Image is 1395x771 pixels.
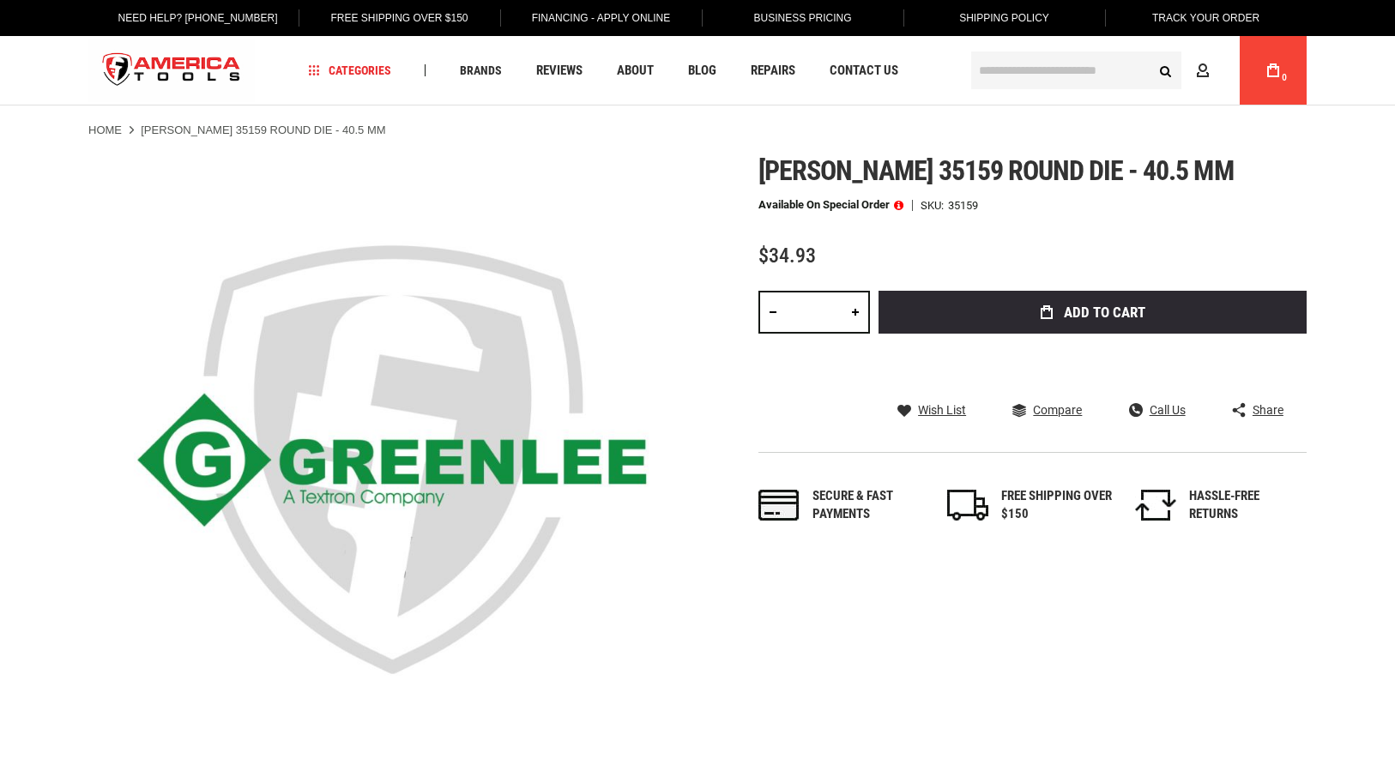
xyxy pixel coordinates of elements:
[758,244,816,268] span: $34.93
[1012,402,1082,418] a: Compare
[141,123,385,136] strong: [PERSON_NAME] 35159 ROUND DIE - 40.5 MM
[918,404,966,416] span: Wish List
[1135,490,1176,521] img: returns
[688,64,716,77] span: Blog
[1149,54,1181,87] button: Search
[309,64,391,76] span: Categories
[528,59,590,82] a: Reviews
[758,199,903,211] p: Available on Special Order
[460,64,502,76] span: Brands
[1189,487,1301,524] div: HASSLE-FREE RETURNS
[680,59,724,82] a: Blog
[897,402,966,418] a: Wish List
[959,12,1049,24] span: Shipping Policy
[948,200,978,211] div: 35159
[1282,73,1287,82] span: 0
[758,490,800,521] img: payments
[1257,36,1289,105] a: 0
[88,123,122,138] a: Home
[1129,402,1186,418] a: Call Us
[88,39,255,103] a: store logo
[1001,487,1113,524] div: FREE SHIPPING OVER $150
[617,64,654,77] span: About
[301,59,399,82] a: Categories
[879,291,1307,334] button: Add to Cart
[758,154,1234,187] span: [PERSON_NAME] 35159 round die - 40.5 mm
[536,64,583,77] span: Reviews
[1064,305,1145,320] span: Add to Cart
[452,59,510,82] a: Brands
[947,490,988,521] img: shipping
[830,64,898,77] span: Contact Us
[743,59,803,82] a: Repairs
[88,155,697,764] img: GREENLEE 35159 ROUND DIE - 40.5 MM
[812,487,924,524] div: Secure & fast payments
[1150,404,1186,416] span: Call Us
[609,59,661,82] a: About
[1253,404,1283,416] span: Share
[1033,404,1082,416] span: Compare
[921,200,948,211] strong: SKU
[88,39,255,103] img: America Tools
[751,64,795,77] span: Repairs
[822,59,906,82] a: Contact Us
